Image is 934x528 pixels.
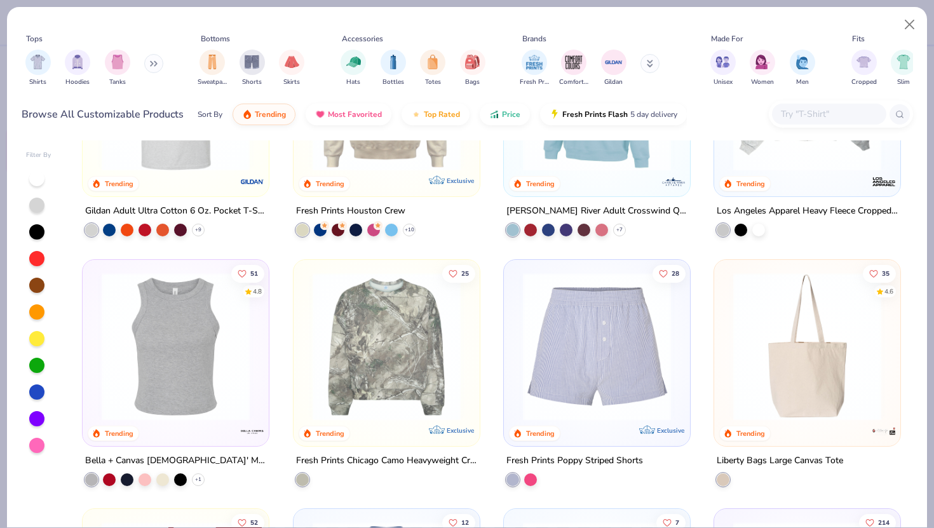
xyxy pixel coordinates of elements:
[245,55,259,69] img: Shorts Image
[714,78,733,87] span: Unisex
[253,287,262,296] div: 4.8
[882,270,890,276] span: 35
[898,13,922,37] button: Close
[871,169,897,194] img: Los Angeles Apparel logo
[550,109,560,119] img: flash.gif
[195,226,201,234] span: + 9
[653,264,686,282] button: Like
[751,78,774,87] span: Women
[517,272,677,420] img: ad12d56a-7a7c-4c32-adfa-bfc4d7bb0105
[851,50,877,87] button: filter button
[790,50,815,87] div: filter for Men
[601,50,626,87] div: filter for Gildan
[506,203,687,219] div: [PERSON_NAME] River Adult Crosswind Quarter Zip Sweatshirt
[897,55,910,69] img: Slim Image
[672,270,679,276] span: 28
[559,50,588,87] div: filter for Comfort Colors
[198,50,227,87] div: filter for Sweatpants
[109,78,126,87] span: Tanks
[341,50,366,87] div: filter for Hats
[711,33,743,44] div: Made For
[105,50,130,87] div: filter for Tanks
[506,453,643,469] div: Fresh Prints Poppy Striped Shorts
[604,53,623,72] img: Gildan Image
[65,50,90,87] div: filter for Hoodies
[65,50,90,87] button: filter button
[710,50,736,87] button: filter button
[480,104,530,125] button: Price
[285,55,299,69] img: Skirts Image
[198,50,227,87] button: filter button
[520,78,549,87] span: Fresh Prints
[525,53,544,72] img: Fresh Prints Image
[381,50,406,87] div: filter for Bottles
[240,50,265,87] div: filter for Shorts
[382,78,404,87] span: Bottles
[26,151,51,160] div: Filter By
[717,453,843,469] div: Liberty Bags Large Canvas Tote
[346,78,360,87] span: Hats
[29,78,46,87] span: Shirts
[411,109,421,119] img: TopRated.gif
[426,55,440,69] img: Totes Image
[25,50,51,87] div: filter for Shirts
[657,426,684,435] span: Exclusive
[25,50,51,87] button: filter button
[465,78,480,87] span: Bags
[447,426,474,435] span: Exclusive
[242,78,262,87] span: Shorts
[279,50,304,87] button: filter button
[198,109,222,120] div: Sort By
[856,55,871,69] img: Cropped Image
[85,453,266,469] div: Bella + Canvas [DEMOGRAPHIC_DATA]' Micro Ribbed Racerback Tank
[447,177,474,185] span: Exclusive
[601,50,626,87] button: filter button
[198,78,227,87] span: Sweatpants
[105,50,130,87] button: filter button
[22,107,184,122] div: Browse All Customizable Products
[677,272,838,420] img: a0281b5b-c09b-4306-b6ba-ebd0487e18b7
[604,78,623,87] span: Gildan
[897,78,910,87] span: Slim
[205,55,219,69] img: Sweatpants Image
[240,50,265,87] button: filter button
[306,272,467,420] img: d9105e28-ed75-4fdd-addc-8b592ef863ea
[85,203,266,219] div: Gildan Adult Ultra Cotton 6 Oz. Pocket T-Shirt
[242,109,252,119] img: trending.gif
[616,226,623,234] span: + 7
[460,50,485,87] div: filter for Bags
[871,419,897,444] img: Liberty Bags logo
[878,519,890,525] span: 214
[851,50,877,87] div: filter for Cropped
[346,55,361,69] img: Hats Image
[296,203,405,219] div: Fresh Prints Houston Crew
[852,33,865,44] div: Fits
[424,109,460,119] span: Top Rated
[630,107,677,122] span: 5 day delivery
[231,264,264,282] button: Like
[851,78,877,87] span: Cropped
[420,50,445,87] button: filter button
[750,50,775,87] div: filter for Women
[790,50,815,87] button: filter button
[250,270,258,276] span: 51
[26,33,43,44] div: Tops
[461,270,468,276] span: 25
[675,519,679,525] span: 7
[461,519,468,525] span: 12
[341,50,366,87] button: filter button
[240,419,266,444] img: Bella + Canvas logo
[250,519,258,525] span: 52
[460,50,485,87] button: filter button
[520,50,549,87] div: filter for Fresh Prints
[328,109,382,119] span: Most Favorited
[420,50,445,87] div: filter for Totes
[30,55,45,69] img: Shirts Image
[95,272,256,420] img: 52992e4f-a45f-431a-90ff-fda9c8197133
[240,169,266,194] img: Gildan logo
[562,109,628,119] span: Fresh Prints Flash
[425,78,441,87] span: Totes
[65,78,90,87] span: Hoodies
[381,50,406,87] button: filter button
[661,169,686,194] img: Charles River logo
